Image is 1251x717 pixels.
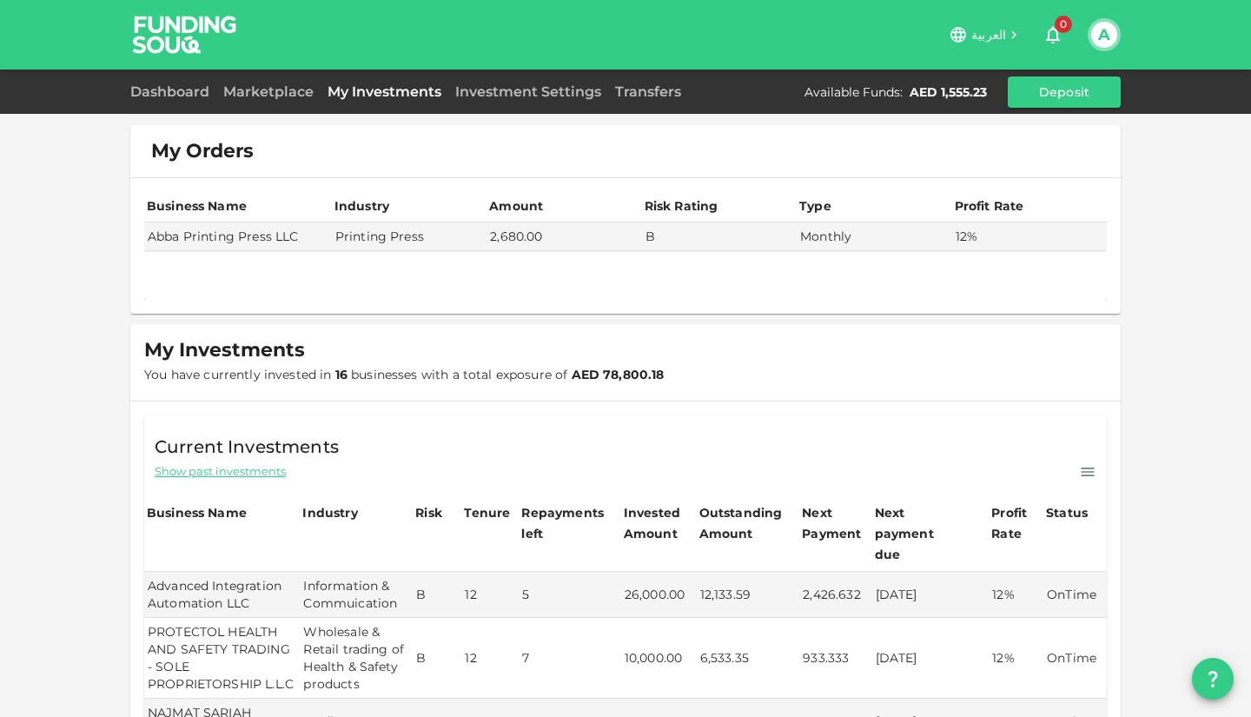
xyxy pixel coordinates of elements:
td: B [413,618,461,699]
div: Industry [302,502,357,523]
strong: AED 78,800.18 [572,367,665,382]
td: Printing Press [332,222,486,251]
div: Risk Rating [645,196,718,216]
td: 10,000.00 [621,618,697,699]
span: You have currently invested in businesses with a total exposure of [144,367,665,382]
td: 2,426.632 [799,572,871,618]
td: B [642,222,797,251]
button: Deposit [1008,76,1121,108]
td: 12% [952,222,1108,251]
span: Show past investments [155,463,286,480]
a: Transfers [608,83,688,100]
td: Advanced Integration Automation LLC [144,572,300,618]
div: AED 1,555.23 [910,83,987,101]
td: 2,680.00 [486,222,641,251]
td: 6,533.35 [697,618,800,699]
td: OnTime [1043,618,1107,699]
td: Monthly [797,222,951,251]
div: Tenure [464,502,510,523]
div: Next payment due [875,502,962,565]
div: Available Funds : [804,83,903,101]
td: 12% [989,618,1043,699]
td: [DATE] [872,618,990,699]
td: Information & Commuication [300,572,413,618]
div: Next Payment [802,502,869,544]
a: Dashboard [130,83,216,100]
button: question [1192,658,1234,700]
div: Status [1046,502,1089,523]
td: 12 [461,618,519,699]
div: Profit Rate [991,502,1041,544]
td: Abba Printing Press LLC [144,222,332,251]
div: Industry [334,196,389,216]
td: 933.333 [799,618,871,699]
div: Risk [415,502,450,523]
td: [DATE] [872,572,990,618]
div: Outstanding Amount [699,502,786,544]
div: Business Name [147,196,247,216]
td: 7 [519,618,620,699]
td: 12 [461,572,519,618]
td: 12,133.59 [697,572,800,618]
td: 5 [519,572,620,618]
button: A [1091,22,1117,48]
td: 26,000.00 [621,572,697,618]
span: Current Investments [155,433,339,461]
span: My Orders [151,139,254,163]
div: Invested Amount [624,502,694,544]
a: Marketplace [216,83,321,100]
span: My Investments [144,338,305,362]
td: 12% [989,572,1043,618]
div: Business Name [147,502,247,523]
a: My Investments [321,83,448,100]
a: Investment Settings [448,83,608,100]
span: العربية [971,27,1006,43]
td: Wholesale & Retail trading of Health & Safety products [300,618,413,699]
div: Amount [489,196,543,216]
span: 0 [1055,16,1072,33]
div: Profit Rate [955,196,1024,216]
td: PROTECTOL HEALTH AND SAFETY TRADING - SOLE PROPRIETORSHIP L.L.C [144,618,300,699]
div: Repayments left [521,502,608,544]
button: 0 [1036,17,1070,52]
div: Type [799,196,834,216]
td: OnTime [1043,572,1107,618]
td: B [413,572,461,618]
strong: 16 [335,367,347,382]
